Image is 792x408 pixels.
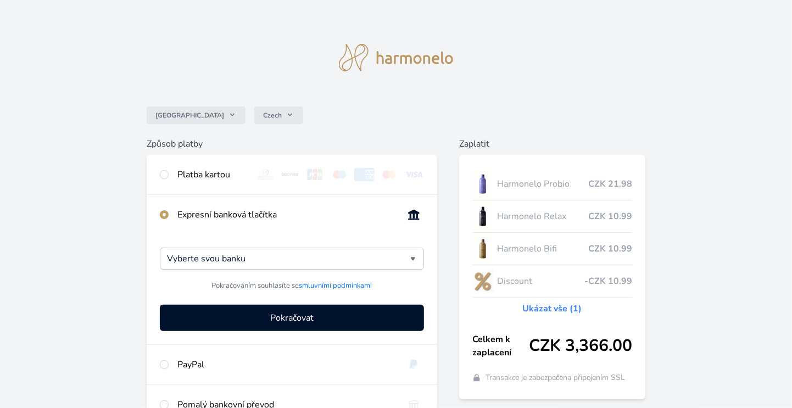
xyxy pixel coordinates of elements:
span: Pokračovat [270,311,314,325]
a: smluvními podmínkami [299,281,372,290]
span: CZK 10.99 [588,210,632,223]
div: Platba kartou [177,168,247,181]
a: Ukázat vše (1) [522,302,582,315]
button: Czech [254,107,303,124]
span: Celkem k zaplacení [472,333,529,359]
button: Pokračovat [160,305,424,331]
h6: Zaplatit [459,137,645,150]
img: amex.svg [354,168,375,181]
span: Czech [263,111,282,120]
span: Harmonelo Relax [498,210,588,223]
img: discount-lo.png [472,267,493,295]
span: Transakce je zabezpečena připojením SSL [486,372,626,383]
span: Discount [498,275,584,288]
span: Harmonelo Probio [498,177,588,191]
img: diners.svg [255,168,276,181]
img: CLEAN_BIFI_se_stinem_x-lo.jpg [472,235,493,262]
span: Harmonelo Bifi [498,242,588,255]
span: [GEOGRAPHIC_DATA] [155,111,224,120]
div: PayPal [177,358,395,371]
img: mc.svg [379,168,399,181]
img: logo.svg [339,44,453,71]
div: Expresní banková tlačítka [177,208,395,221]
img: maestro.svg [330,168,350,181]
img: onlineBanking_CZ.svg [404,208,424,221]
img: jcb.svg [305,168,325,181]
img: paypal.svg [404,358,424,371]
button: [GEOGRAPHIC_DATA] [147,107,246,124]
span: CZK 10.99 [588,242,632,255]
div: Vyberte svou banku [160,248,424,270]
input: Hledat... [167,252,410,265]
span: Pokračováním souhlasíte se [211,281,372,291]
span: CZK 3,366.00 [529,336,632,356]
span: CZK 21.98 [588,177,632,191]
img: CLEAN_PROBIO_se_stinem_x-lo.jpg [472,170,493,198]
img: visa.svg [404,168,424,181]
span: -CZK 10.99 [584,275,632,288]
img: discover.svg [280,168,300,181]
img: CLEAN_RELAX_se_stinem_x-lo.jpg [472,203,493,230]
h6: Způsob platby [147,137,437,150]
